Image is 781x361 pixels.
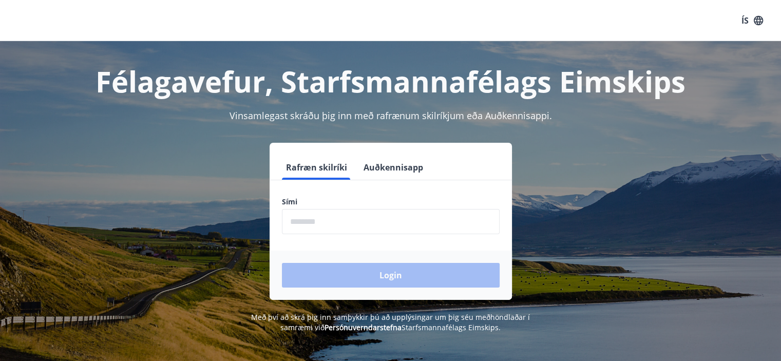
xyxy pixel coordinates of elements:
[282,155,351,180] button: Rafræn skilríki
[251,312,530,332] span: Með því að skrá þig inn samþykkir þú að upplýsingar um þig séu meðhöndlaðar í samræmi við Starfsm...
[282,197,500,207] label: Sími
[33,62,748,101] h1: Félagavefur, Starfsmannafélags Eimskips
[359,155,427,180] button: Auðkennisapp
[736,11,769,30] button: ÍS
[230,109,552,122] span: Vinsamlegast skráðu þig inn með rafrænum skilríkjum eða Auðkennisappi.
[325,322,402,332] a: Persónuverndarstefna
